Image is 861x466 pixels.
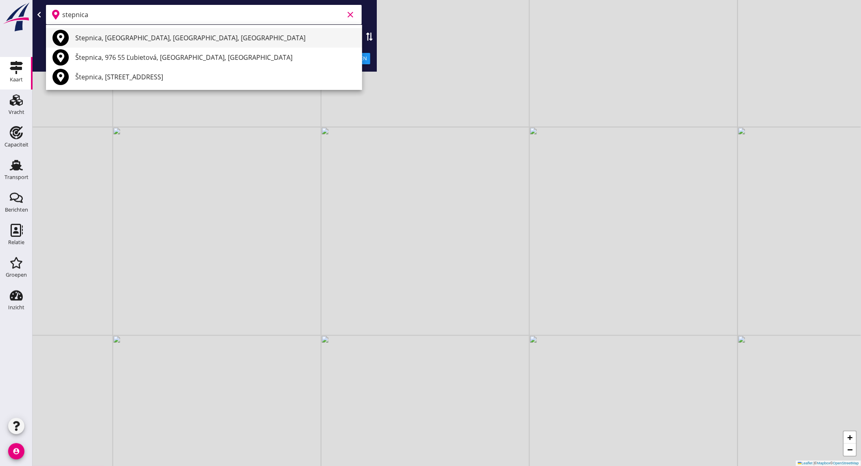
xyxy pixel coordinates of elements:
[10,77,23,82] div: Kaart
[6,272,27,278] div: Groepen
[5,207,28,212] div: Berichten
[2,2,31,32] img: logo-small.a267ee39.svg
[8,305,24,310] div: Inzicht
[848,432,853,442] span: +
[75,53,356,62] div: Štepnica, 976 55 Ľubietová, [GEOGRAPHIC_DATA], [GEOGRAPHIC_DATA]
[817,461,830,465] a: Mapbox
[8,443,24,459] i: account_circle
[848,444,853,455] span: −
[798,461,813,465] a: Leaflet
[844,431,856,444] a: Zoom in
[814,461,815,465] span: |
[9,109,24,115] div: Vracht
[75,72,356,82] div: Štepnica, [STREET_ADDRESS]
[844,444,856,456] a: Zoom out
[833,461,859,465] a: OpenStreetMap
[75,33,356,43] div: Stepnica, [GEOGRAPHIC_DATA], [GEOGRAPHIC_DATA], [GEOGRAPHIC_DATA]
[345,10,355,20] i: clear
[4,175,28,180] div: Transport
[796,461,861,466] div: © ©
[62,8,344,21] input: Vertrekpunt
[4,142,28,147] div: Capaciteit
[8,240,24,245] div: Relatie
